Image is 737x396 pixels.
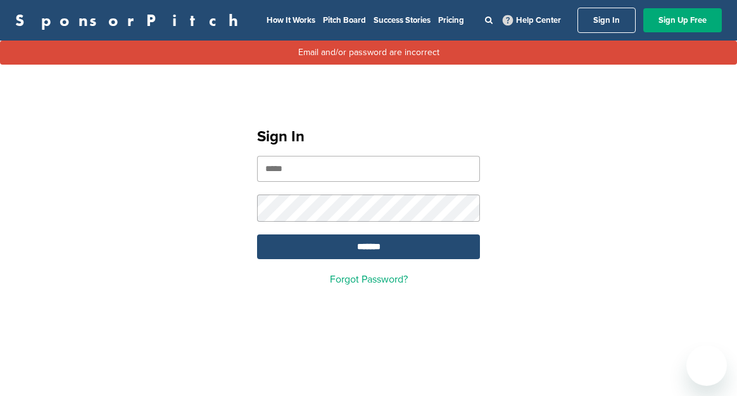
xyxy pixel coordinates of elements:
[374,15,431,25] a: Success Stories
[500,13,564,28] a: Help Center
[330,273,408,286] a: Forgot Password?
[438,15,464,25] a: Pricing
[577,8,636,33] a: Sign In
[323,15,366,25] a: Pitch Board
[257,125,480,148] h1: Sign In
[15,12,246,29] a: SponsorPitch
[267,15,315,25] a: How It Works
[686,345,727,386] iframe: Button to launch messaging window
[643,8,722,32] a: Sign Up Free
